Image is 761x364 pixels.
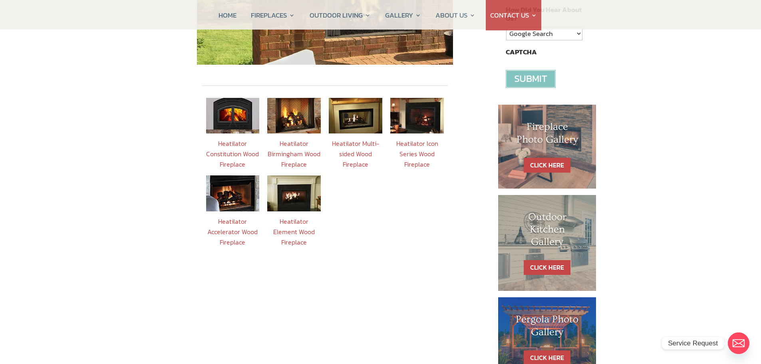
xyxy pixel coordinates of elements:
[206,98,260,133] img: C40-C_2_195x177
[273,217,315,247] a: Heatilator Element Wood Fireplace
[506,70,556,88] input: Submit
[206,175,260,211] img: HTL_woodFP_A36R-A36C_195x177
[267,175,321,211] img: HTL_woodFP_Element42_195x177
[267,98,321,133] img: HTL-woodFP-BIR50-Screen-195x177
[396,139,438,169] a: Heatilator Icon Series Wood Fireplace
[514,313,580,342] h1: Pergola Photo Gallery
[332,139,380,169] a: Heatilator Multi-sided Wood Fireplace
[514,121,580,149] h1: Fireplace Photo Gallery
[728,332,749,354] a: Email
[506,48,537,56] label: CAPTCHA
[390,98,444,133] img: HTL_woodFP_IconSeries100_195x177
[524,260,570,275] a: CLICK HERE
[268,139,320,169] a: Heatilator Birmingham Wood Fireplace
[524,158,570,173] a: CLICK HERE
[206,139,259,169] a: Heatilator Constitution Wood Fireplace
[207,217,258,247] a: Heatilator Accelerator Wood Fireplace
[329,98,382,133] img: HTL_woodFP_ST42A_195x177
[514,211,580,253] h1: Outdoor Kitchen Gallery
